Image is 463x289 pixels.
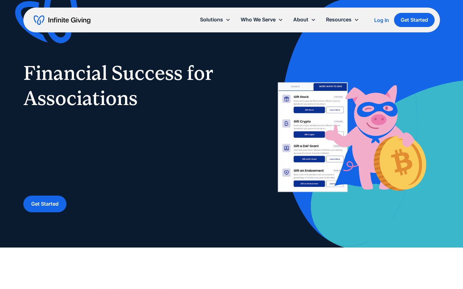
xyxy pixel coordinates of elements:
[394,13,435,27] a: Get Started
[23,60,219,111] h1: Financial Success for Associations
[374,16,389,24] a: Log In
[23,168,203,184] strong: Learn how we can level up your donation experience to help your association survive and thrive.
[293,15,308,24] div: About
[374,18,389,23] div: Log In
[244,69,440,204] img: nonprofit donation platform for faith-based organizations and ministries
[241,15,276,24] div: Who We Serve
[326,15,352,24] div: Resources
[23,118,219,186] p: Fundraising for your association is more important than ever before. To grow your impact and ensu...
[23,196,66,212] a: Get Started
[200,15,223,24] div: Solutions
